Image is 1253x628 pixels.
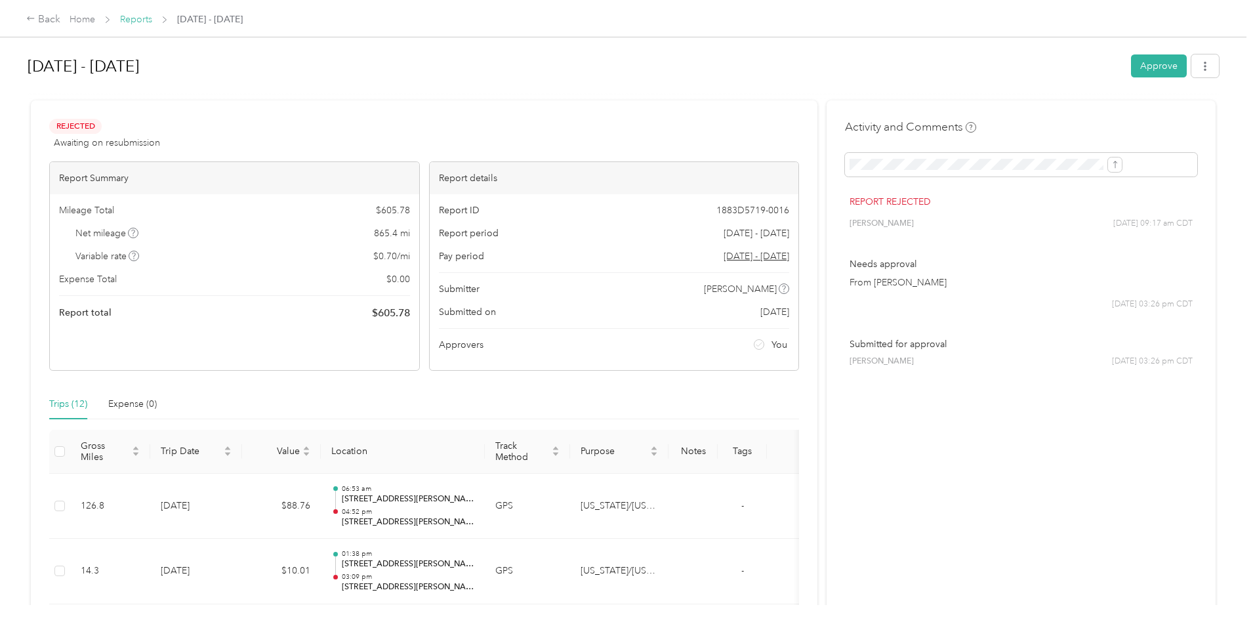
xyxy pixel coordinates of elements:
[242,474,321,539] td: $88.76
[302,444,310,452] span: caret-up
[75,226,139,240] span: Net mileage
[70,430,150,474] th: Gross Miles
[1112,356,1193,367] span: [DATE] 03:26 pm CDT
[1112,299,1193,310] span: [DATE] 03:26 pm CDT
[704,282,777,296] span: [PERSON_NAME]
[342,581,474,593] p: [STREET_ADDRESS][PERSON_NAME]
[342,558,474,570] p: [STREET_ADDRESS][PERSON_NAME]
[75,249,140,263] span: Variable rate
[495,440,549,463] span: Track Method
[439,282,480,296] span: Submitter
[120,14,152,25] a: Reports
[59,306,112,320] span: Report total
[150,474,242,539] td: [DATE]
[741,565,744,576] span: -
[49,119,102,134] span: Rejected
[771,338,787,352] span: You
[342,507,474,516] p: 04:52 pm
[70,14,95,25] a: Home
[70,539,150,604] td: 14.3
[50,162,419,194] div: Report Summary
[845,119,976,135] h4: Activity and Comments
[28,51,1122,82] h1: Feb 1 - 28, 2025
[552,450,560,458] span: caret-down
[224,450,232,458] span: caret-down
[650,450,658,458] span: caret-down
[1131,54,1187,77] button: Approve
[1113,218,1193,230] span: [DATE] 09:17 am CDT
[718,430,767,474] th: Tags
[376,203,410,217] span: $ 605.78
[760,305,789,319] span: [DATE]
[850,195,1193,209] p: Report rejected
[177,12,243,26] span: [DATE] - [DATE]
[485,539,570,604] td: GPS
[59,272,117,286] span: Expense Total
[224,444,232,452] span: caret-up
[439,203,480,217] span: Report ID
[161,446,221,457] span: Trip Date
[850,337,1193,351] p: Submitted for approval
[724,249,789,263] span: Go to pay period
[342,549,474,558] p: 01:38 pm
[439,249,484,263] span: Pay period
[132,450,140,458] span: caret-down
[439,338,483,352] span: Approvers
[321,430,485,474] th: Location
[552,444,560,452] span: caret-up
[668,430,718,474] th: Notes
[570,430,668,474] th: Purpose
[302,450,310,458] span: caret-down
[342,484,474,493] p: 06:53 am
[150,430,242,474] th: Trip Date
[108,397,157,411] div: Expense (0)
[741,500,744,511] span: -
[342,493,474,505] p: [STREET_ADDRESS][PERSON_NAME]
[570,474,668,539] td: Minnesota/Wisconsin Playground
[570,539,668,604] td: Minnesota/Wisconsin Playground
[59,203,114,217] span: Mileage Total
[242,430,321,474] th: Value
[850,356,914,367] span: [PERSON_NAME]
[54,136,160,150] span: Awaiting on resubmission
[386,272,410,286] span: $ 0.00
[430,162,799,194] div: Report details
[850,257,1193,271] p: Needs approval
[485,430,570,474] th: Track Method
[150,539,242,604] td: [DATE]
[439,305,496,319] span: Submitted on
[650,444,658,452] span: caret-up
[49,397,87,411] div: Trips (12)
[26,12,60,28] div: Back
[724,226,789,240] span: [DATE] - [DATE]
[373,249,410,263] span: $ 0.70 / mi
[253,446,300,457] span: Value
[850,218,914,230] span: [PERSON_NAME]
[342,572,474,581] p: 03:09 pm
[81,440,129,463] span: Gross Miles
[1180,555,1253,628] iframe: Everlance-gr Chat Button Frame
[716,203,789,217] span: 1883D5719-0016
[342,516,474,528] p: [STREET_ADDRESS][PERSON_NAME]
[242,539,321,604] td: $10.01
[374,226,410,240] span: 865.4 mi
[485,474,570,539] td: GPS
[850,276,1193,289] p: From [PERSON_NAME]
[439,226,499,240] span: Report period
[581,446,647,457] span: Purpose
[70,474,150,539] td: 126.8
[132,444,140,452] span: caret-up
[372,305,410,321] span: $ 605.78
